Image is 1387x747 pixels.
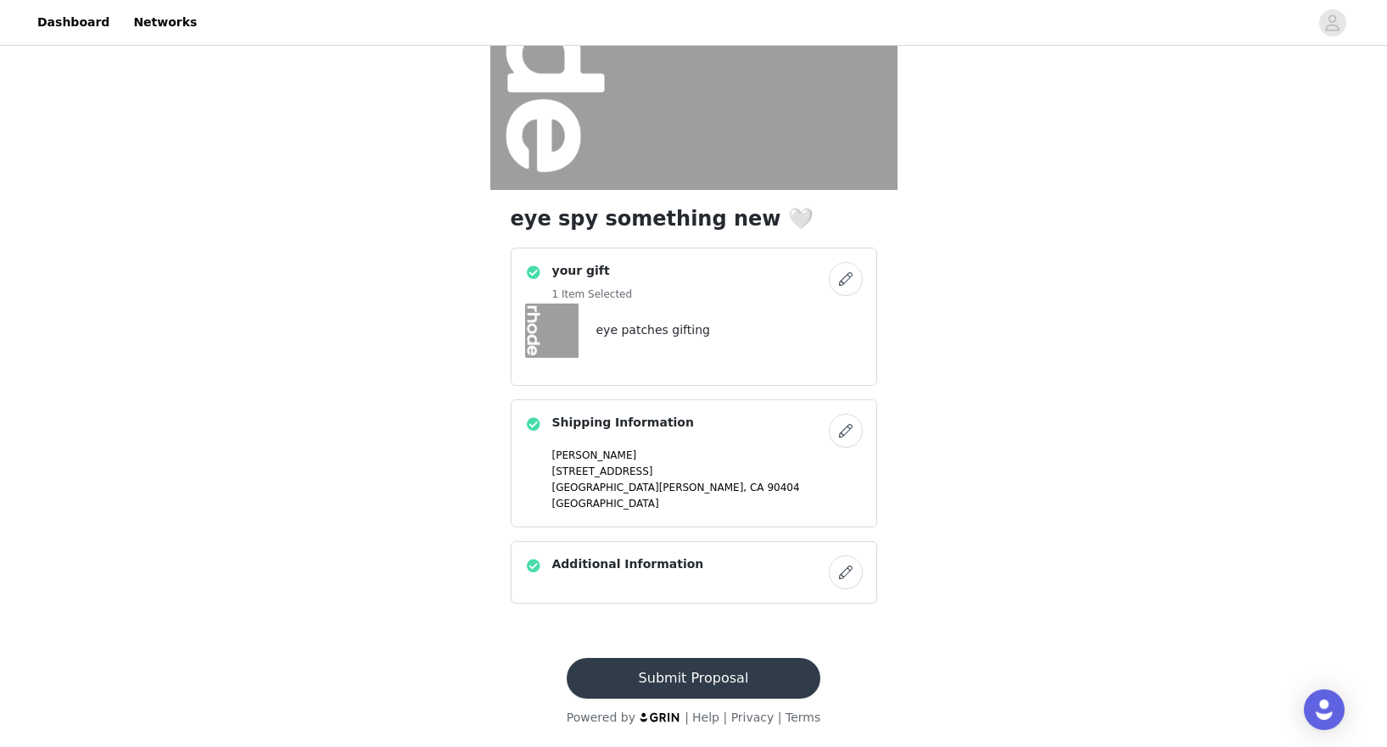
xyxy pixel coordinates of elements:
[511,203,877,234] h1: eye spy something new 🤍
[567,658,820,699] button: Submit Proposal
[1304,689,1345,730] div: Open Intercom Messenger
[596,321,710,339] h4: eye patches gifting
[639,711,681,722] img: logo
[786,711,820,724] a: Terms
[778,711,782,724] span: |
[767,482,799,493] span: 90404
[567,711,635,724] span: Powered by
[552,414,694,432] h4: Shipping Information
[552,448,863,463] p: [PERSON_NAME]
[552,482,747,493] span: [GEOGRAPHIC_DATA][PERSON_NAME],
[552,464,863,479] p: [STREET_ADDRESS]
[27,3,120,42] a: Dashboard
[552,555,704,573] h4: Additional Information
[685,711,689,724] span: |
[731,711,775,724] a: Privacy
[511,399,877,527] div: Shipping Information
[525,304,579,358] img: eye patches gifting
[552,262,633,280] h4: your gift
[511,248,877,386] div: your gift
[552,496,863,511] p: [GEOGRAPHIC_DATA]
[123,3,207,42] a: Networks
[511,541,877,604] div: Additional Information
[1324,9,1340,36] div: avatar
[692,711,719,724] a: Help
[552,287,633,302] h5: 1 Item Selected
[723,711,727,724] span: |
[750,482,764,493] span: CA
